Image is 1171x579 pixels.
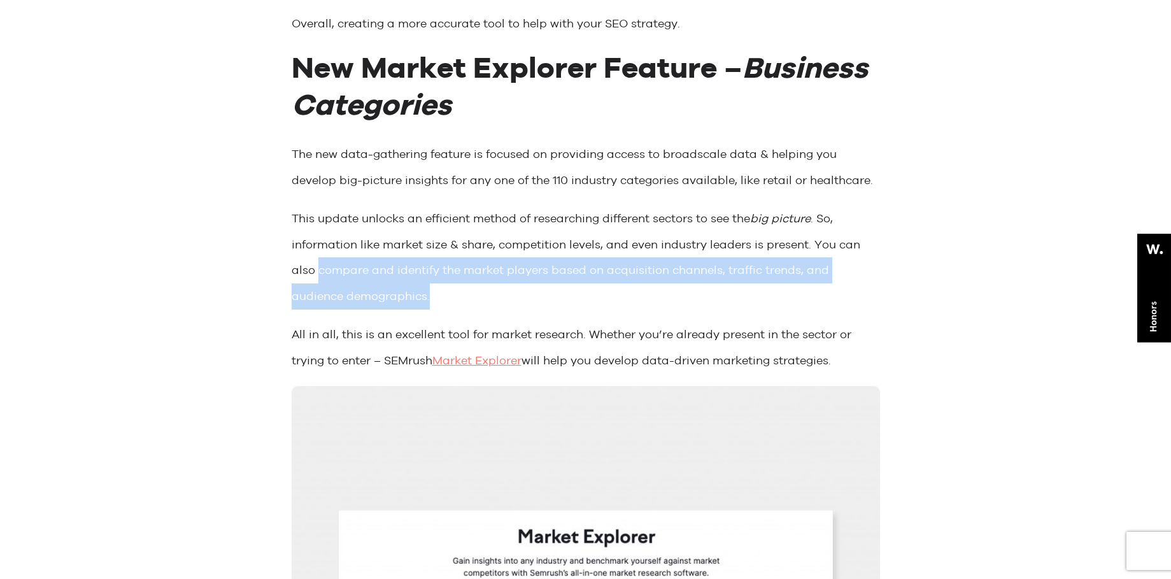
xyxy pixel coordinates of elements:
[292,322,880,373] p: All in all, this is an excellent tool for market research. Whether you’re already present in the ...
[292,50,868,122] em: Business Categories
[292,206,880,309] p: This update unlocks an efficient method of researching different sectors to see the . So, informa...
[292,49,880,122] h2: New Market Explorer Feature –
[432,354,522,367] a: Market Explorer
[292,11,880,37] p: Overall, creating a more accurate tool to help with your SEO strategy.
[292,141,880,193] p: The new data-gathering feature is focused on providing access to broadscale data & helping you de...
[750,211,811,225] em: big picture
